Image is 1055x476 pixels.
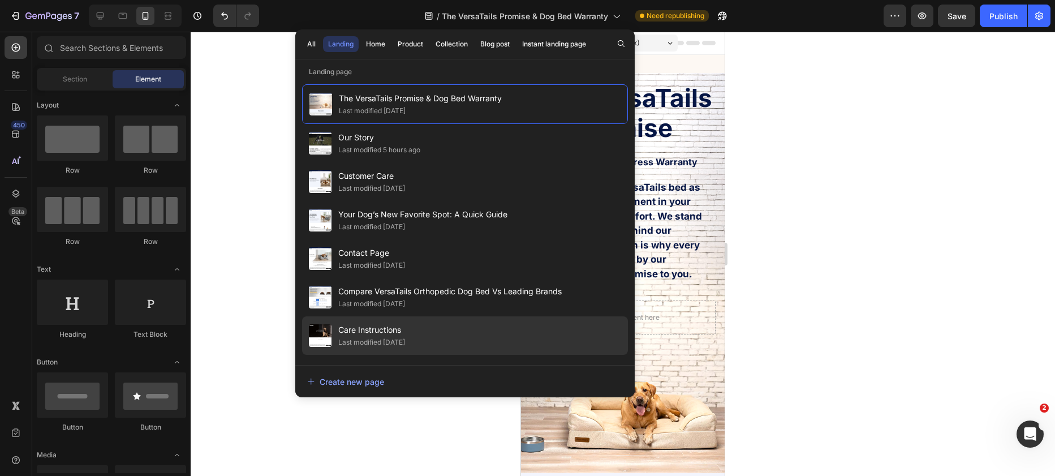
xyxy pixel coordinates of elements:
span: Compare VersaTails Orthopedic Dog Bed Vs Leading Brands [338,285,562,298]
button: Landing [323,36,359,52]
div: Last modified [DATE] [338,260,405,271]
span: Toggle open [168,353,186,371]
div: Product [398,39,423,49]
span: Layout [37,100,59,110]
span: The VersaTails Promise [13,51,191,112]
div: Blog post [480,39,510,49]
div: All [307,39,316,49]
div: Last modified [DATE] [338,298,405,310]
span: Galaxy S8+ ( 360 px) [52,6,119,17]
div: Row [37,237,108,247]
span: Text [37,264,51,275]
div: Row [115,237,186,247]
div: Landing [328,39,354,49]
button: 7 [5,5,84,27]
button: Collection [430,36,473,52]
span: The VersaTails Promise & Dog Bed Warranty [442,10,608,22]
p: 7 [74,9,79,23]
span: Toggle open [168,96,186,114]
p: Landing page [295,66,635,78]
button: Blog post [475,36,515,52]
button: Home [361,36,390,52]
div: Last modified 5 hours ago [338,144,420,156]
span: / [437,10,440,22]
div: Last modified [DATE] [338,221,405,233]
button: Create new page [307,370,623,393]
button: Product [393,36,428,52]
div: Row [37,165,108,175]
strong: 365-Night Mattress Warranty [45,125,176,136]
button: Publish [980,5,1027,27]
button: Instant landing page [517,36,591,52]
div: Button [37,422,108,432]
div: Last modified [DATE] [338,337,405,348]
div: Drop element here [79,281,139,290]
span: Care Instructions [338,323,405,337]
span: 2 [1040,404,1049,413]
span: Section [63,74,87,84]
strong: We designed the VersaTails bed as a long-term investment in your dog's health and comfort. We sta... [12,150,181,248]
span: Your Dog’s New Favorite Spot: A Quick Guide [338,208,507,221]
span: Need republishing [647,11,704,21]
div: Create new page [307,376,384,388]
span: Save [948,11,966,21]
div: Collection [436,39,468,49]
div: Text Block [115,329,186,340]
div: Home [366,39,385,49]
div: Last modified [DATE] [338,183,405,194]
input: Search Sections & Elements [37,36,186,59]
span: Element [135,74,161,84]
div: Publish [989,10,1018,22]
div: Last modified [DATE] [339,105,406,117]
span: Media [37,450,57,460]
div: Beta [8,207,27,216]
span: The VersaTails Promise & Dog Bed Warranty [339,92,502,105]
span: Our Story [338,131,420,144]
button: Save [938,5,975,27]
div: Heading [37,329,108,340]
span: Contact Page [338,246,405,260]
div: Instant landing page [522,39,586,49]
div: Button [115,422,186,432]
div: Row [115,165,186,175]
span: Button [37,357,58,367]
span: Toggle open [168,260,186,278]
div: Undo/Redo [213,5,259,27]
iframe: Intercom live chat [1017,421,1044,448]
button: All [302,36,321,52]
span: Customer Care [338,169,405,183]
div: 450 [11,121,27,130]
span: Toggle open [168,446,186,464]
